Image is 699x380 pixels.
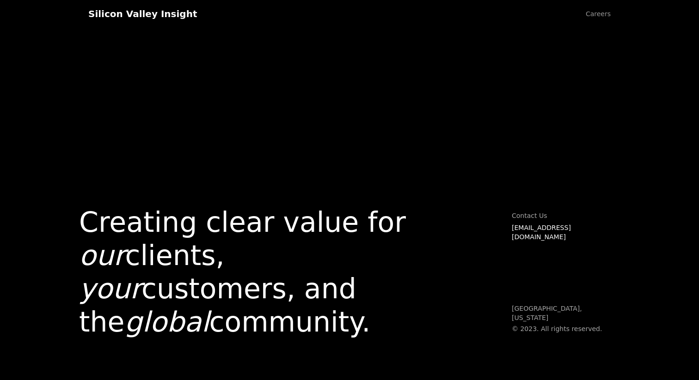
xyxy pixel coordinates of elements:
[124,306,209,338] em: global
[512,325,620,334] p: © 2023. All rights reserved.
[79,272,141,305] em: your
[512,211,620,221] p: Contact Us
[79,205,406,338] h1: Creating clear value for clients, customers, and the community.
[512,304,620,322] p: [GEOGRAPHIC_DATA], [US_STATE]
[79,239,125,271] em: our
[88,8,197,19] div: Silicon Valley Insight
[512,224,571,241] a: [EMAIL_ADDRESS][DOMAIN_NAME]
